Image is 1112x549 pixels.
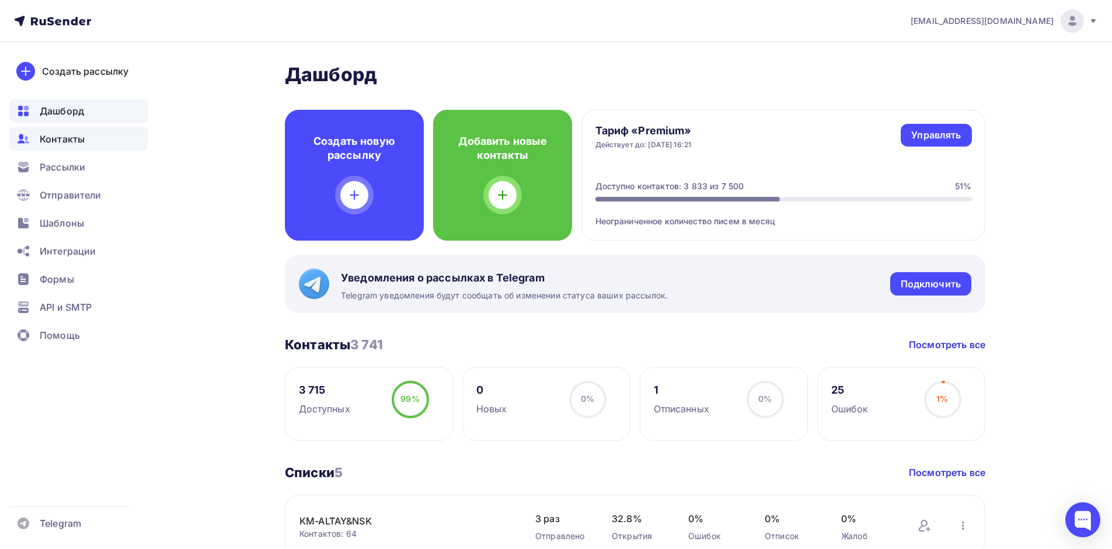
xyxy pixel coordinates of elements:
h3: Списки [285,464,343,481]
span: 0% [765,512,818,526]
div: 51% [955,180,971,192]
div: Создать рассылку [42,64,128,78]
span: Рассылки [40,160,85,174]
a: Посмотреть все [909,465,985,479]
h2: Дашборд [285,63,985,86]
div: Ошибок [831,402,869,416]
div: Доступных [299,402,350,416]
span: 3 раз [535,512,588,526]
div: 1 [654,383,709,397]
a: Формы [9,267,148,291]
span: 5 [334,465,343,480]
span: Отправители [40,188,102,202]
span: Интеграции [40,244,96,258]
span: Дашборд [40,104,84,118]
span: 0% [581,394,594,404]
span: [EMAIL_ADDRESS][DOMAIN_NAME] [911,15,1054,27]
div: Жалоб [841,530,894,542]
div: Подключить [901,277,961,291]
div: Действует до: [DATE] 16:21 [595,140,692,150]
span: 32.8% [612,512,665,526]
span: 0% [758,394,772,404]
h4: Добавить новые контакты [452,134,553,162]
a: Дашборд [9,99,148,123]
span: 0% [841,512,894,526]
span: 3 741 [350,337,383,352]
span: Telegram [40,516,81,530]
div: Открытия [612,530,665,542]
div: Контактов: 64 [299,528,512,540]
span: Шаблоны [40,216,84,230]
div: Неограниченное количество писем в месяц [595,201,972,227]
span: Помощь [40,328,80,342]
span: 1% [936,394,948,404]
a: Отправители [9,183,148,207]
div: Отправлено [535,530,588,542]
a: Контакты [9,127,148,151]
span: 0% [688,512,741,526]
div: Отписанных [654,402,709,416]
h4: Создать новую рассылку [304,134,405,162]
h4: Тариф «Premium» [595,124,692,138]
span: Уведомления о рассылках в Telegram [341,271,668,285]
a: Шаблоны [9,211,148,235]
span: Контакты [40,132,85,146]
span: API и SMTP [40,300,92,314]
div: Отписок [765,530,818,542]
div: 25 [831,383,869,397]
div: Управлять [911,128,961,142]
a: [EMAIL_ADDRESS][DOMAIN_NAME] [911,9,1098,33]
div: Ошибок [688,530,741,542]
div: 0 [476,383,507,397]
div: Новых [476,402,507,416]
a: Рассылки [9,155,148,179]
span: Формы [40,272,74,286]
div: Доступно контактов: 3 833 из 7 500 [595,180,744,192]
span: 99% [400,394,419,404]
h3: Контакты [285,336,383,353]
a: KM-ALTAY&NSK [299,514,498,528]
div: 3 715 [299,383,350,397]
a: Посмотреть все [909,338,985,352]
span: Telegram уведомления будут сообщать об изменении статуса ваших рассылок. [341,290,668,301]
